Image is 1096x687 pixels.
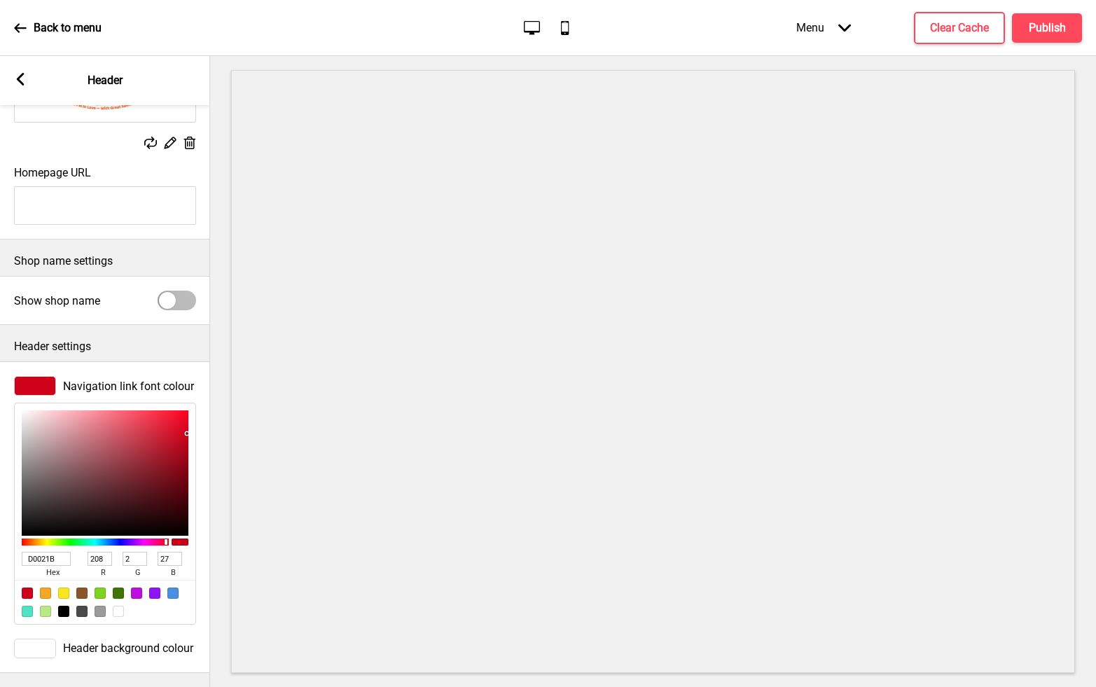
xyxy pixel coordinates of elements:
span: hex [22,566,83,580]
p: Header settings [14,339,196,354]
div: #BD10E0 [131,588,142,599]
div: #417505 [113,588,124,599]
div: #B8E986 [40,606,51,617]
div: #9B9B9B [95,606,106,617]
label: Show shop name [14,294,100,307]
button: Clear Cache [914,12,1005,44]
p: Shop name settings [14,254,196,269]
button: Publish [1012,13,1082,43]
div: #9013FE [149,588,160,599]
div: #50E3C2 [22,606,33,617]
span: r [88,566,118,580]
p: Back to menu [34,20,102,36]
h4: Publish [1029,20,1066,36]
div: Menu [782,7,865,48]
div: #F8E71C [58,588,69,599]
div: #8B572A [76,588,88,599]
h4: Clear Cache [930,20,989,36]
div: #4A4A4A [76,606,88,617]
span: Navigation link font colour [63,380,194,393]
div: Header background colour [14,639,196,658]
p: Header [88,73,123,88]
div: #F5A623 [40,588,51,599]
div: #000000 [58,606,69,617]
div: #FFFFFF [113,606,124,617]
div: #4A90E2 [167,588,179,599]
div: #7ED321 [95,588,106,599]
span: g [123,566,153,580]
span: b [158,566,188,580]
div: #D0021B [22,588,33,599]
a: Back to menu [14,9,102,47]
label: Homepage URL [14,166,91,179]
span: Header background colour [63,641,193,655]
div: Navigation link font colour [14,376,196,396]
